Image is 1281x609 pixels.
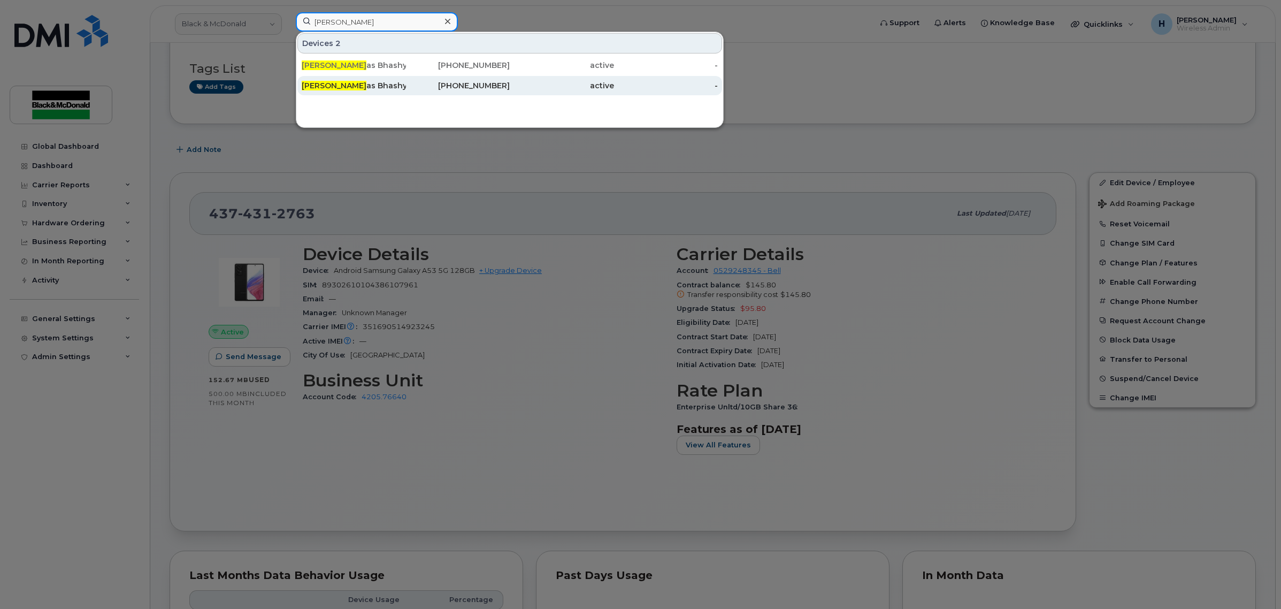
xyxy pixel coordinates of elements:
[302,60,366,70] span: [PERSON_NAME]
[302,80,406,91] div: as Bhashyam
[296,12,458,32] input: Find something...
[297,33,722,54] div: Devices
[302,60,406,71] div: as Bhashyam
[614,60,718,71] div: -
[302,81,366,90] span: [PERSON_NAME]
[406,60,510,71] div: [PHONE_NUMBER]
[510,80,614,91] div: active
[335,38,341,49] span: 2
[297,76,722,95] a: [PERSON_NAME]as Bhashyam[PHONE_NUMBER]active-
[614,80,718,91] div: -
[297,56,722,75] a: [PERSON_NAME]as Bhashyam[PHONE_NUMBER]active-
[510,60,614,71] div: active
[406,80,510,91] div: [PHONE_NUMBER]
